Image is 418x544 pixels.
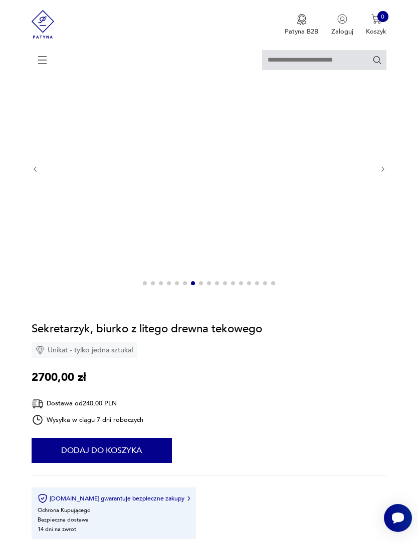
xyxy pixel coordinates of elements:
div: Dostawa od 240,00 PLN [32,397,143,410]
p: 2700,00 zł [32,370,86,385]
img: Ikona dostawy [32,397,44,410]
button: 0Koszyk [366,14,386,36]
img: Ikona strzałki w prawo [187,496,190,501]
iframe: Smartsupp widget button [384,504,412,532]
img: Ikona medalu [297,14,307,25]
img: Ikonka użytkownika [337,14,347,24]
li: 14 dni na zwrot [38,525,76,533]
p: Patyna B2B [285,27,318,36]
a: Ikona medaluPatyna B2B [285,14,318,36]
img: Ikona koszyka [371,14,381,24]
h1: Sekretarzyk, biurko z litego drewna tekowego [32,321,262,336]
img: Zdjęcie produktu Sekretarzyk, biurko z litego drewna tekowego [47,48,367,289]
div: Wysyłka w ciągu 7 dni roboczych [32,414,143,426]
button: Dodaj do koszyka [32,438,172,463]
img: Ikona certyfikatu [38,493,48,503]
div: 0 [377,11,388,22]
button: Szukaj [372,55,382,65]
img: Ikona diamentu [36,346,45,355]
p: Zaloguj [331,27,353,36]
li: Bezpieczna dostawa [38,516,89,523]
button: Zaloguj [331,14,353,36]
div: Unikat - tylko jedna sztuka! [32,342,137,358]
button: Patyna B2B [285,14,318,36]
p: Koszyk [366,27,386,36]
button: [DOMAIN_NAME] gwarantuje bezpieczne zakupy [38,493,190,503]
li: Ochrona Kupującego [38,506,91,514]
